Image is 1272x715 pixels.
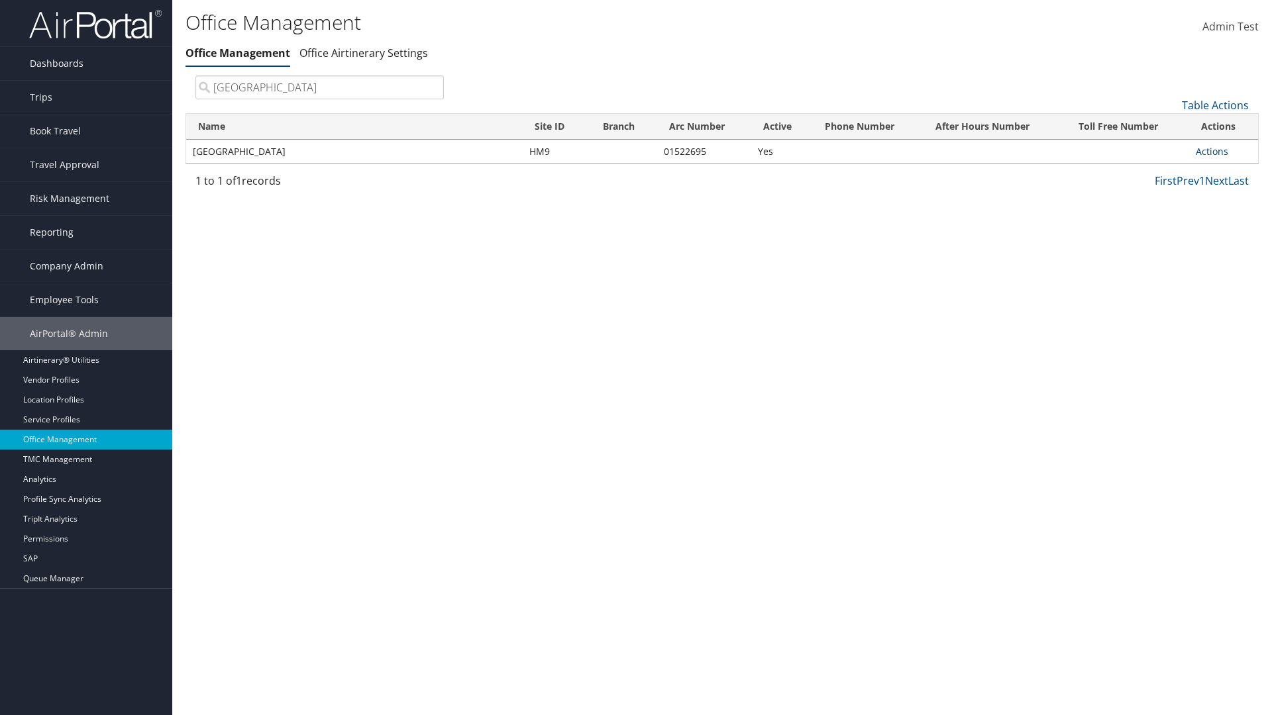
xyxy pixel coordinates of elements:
th: Toll Free Number: activate to sort column ascending [1067,114,1189,140]
span: Employee Tools [30,283,99,316]
span: Trips [30,81,52,114]
span: Admin Test [1202,19,1259,34]
span: Company Admin [30,250,103,283]
th: After Hours Number: activate to sort column ascending [924,114,1067,140]
a: Office Airtinerary Settings [299,46,428,60]
td: Yes [751,140,814,164]
a: Actions [1196,145,1228,158]
a: Last [1228,173,1249,188]
th: Arc Number: activate to sort column ascending [657,114,751,140]
a: Office Management [185,46,290,60]
td: 01522695 [657,140,751,164]
img: airportal-logo.png [29,9,162,40]
td: HM9 [523,140,591,164]
a: Prev [1177,173,1199,188]
a: Table Actions [1182,98,1249,113]
a: 1 [1199,173,1205,188]
div: 1 to 1 of records [195,173,444,195]
td: [GEOGRAPHIC_DATA] [186,140,523,164]
input: Search [195,75,444,99]
span: Book Travel [30,115,81,148]
span: Risk Management [30,182,109,215]
span: Dashboards [30,47,83,80]
th: Name: activate to sort column ascending [186,114,523,140]
a: Next [1205,173,1228,188]
th: Actions [1189,114,1258,140]
th: Branch: activate to sort column ascending [591,114,657,140]
h1: Office Management [185,9,901,36]
span: Travel Approval [30,148,99,181]
th: Site ID: activate to sort column ascending [523,114,591,140]
span: AirPortal® Admin [30,317,108,350]
span: Reporting [30,216,74,249]
a: Admin Test [1202,7,1259,48]
th: Active: activate to sort column ascending [751,114,814,140]
span: 1 [236,173,242,188]
a: First [1155,173,1177,188]
th: Phone Number: activate to sort column ascending [813,114,924,140]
